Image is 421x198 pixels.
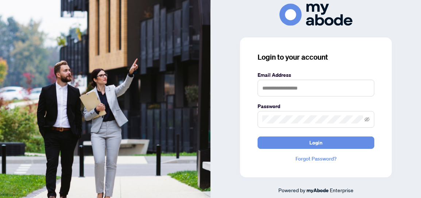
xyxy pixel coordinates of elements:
[279,4,352,26] img: ma-logo
[258,71,374,79] label: Email Address
[258,155,374,163] a: Forgot Password?
[309,137,322,148] span: Login
[258,102,374,110] label: Password
[330,187,354,193] span: Enterprise
[258,52,374,62] h3: Login to your account
[306,186,329,194] a: myAbode
[258,136,374,149] button: Login
[364,117,370,122] span: eye-invisible
[278,187,305,193] span: Powered by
